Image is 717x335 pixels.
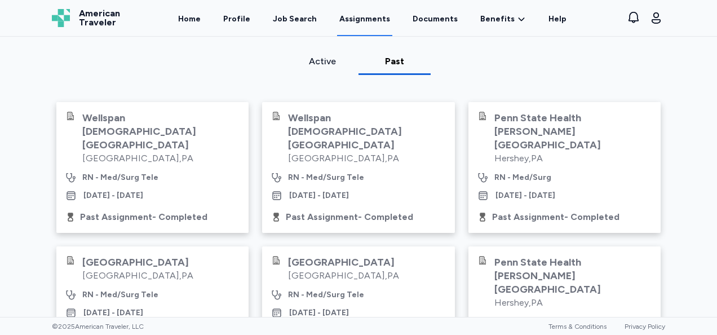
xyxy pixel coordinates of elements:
[289,307,349,319] div: [DATE] - [DATE]
[288,111,445,152] div: Wellspan [DEMOGRAPHIC_DATA][GEOGRAPHIC_DATA]
[494,255,652,296] div: Penn State Health [PERSON_NAME][GEOGRAPHIC_DATA]
[494,111,652,152] div: Penn State Health [PERSON_NAME][GEOGRAPHIC_DATA]
[52,9,70,27] img: Logo
[494,316,554,328] div: RN - Telemetry
[79,9,120,27] span: American Traveler
[337,1,392,36] a: Assignments
[82,152,240,165] div: [GEOGRAPHIC_DATA] , PA
[495,190,555,201] div: [DATE] - [DATE]
[289,190,349,201] div: [DATE] - [DATE]
[273,14,317,25] div: Job Search
[52,322,144,331] span: © 2025 American Traveler, LLC
[363,55,426,68] div: Past
[286,210,413,224] div: Past Assignment - Completed
[82,289,158,301] div: RN - Med/Surg Tele
[288,289,364,301] div: RN - Med/Surg Tele
[494,172,551,183] div: RN - Med/Surg
[288,269,399,283] div: [GEOGRAPHIC_DATA] , PA
[82,255,193,269] div: [GEOGRAPHIC_DATA]
[288,255,399,269] div: [GEOGRAPHIC_DATA]
[494,296,652,310] div: Hershey , PA
[83,307,143,319] div: [DATE] - [DATE]
[82,111,240,152] div: Wellspan [DEMOGRAPHIC_DATA][GEOGRAPHIC_DATA]
[494,152,652,165] div: Hershey , PA
[82,172,158,183] div: RN - Med/Surg Tele
[288,152,445,165] div: [GEOGRAPHIC_DATA] , PA
[548,323,607,330] a: Terms & Conditions
[492,210,619,224] div: Past Assignment - Completed
[80,210,207,224] div: Past Assignment - Completed
[82,269,193,283] div: [GEOGRAPHIC_DATA] , PA
[480,14,526,25] a: Benefits
[83,190,143,201] div: [DATE] - [DATE]
[291,55,354,68] div: Active
[288,172,364,183] div: RN - Med/Surg Tele
[480,14,515,25] span: Benefits
[625,323,665,330] a: Privacy Policy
